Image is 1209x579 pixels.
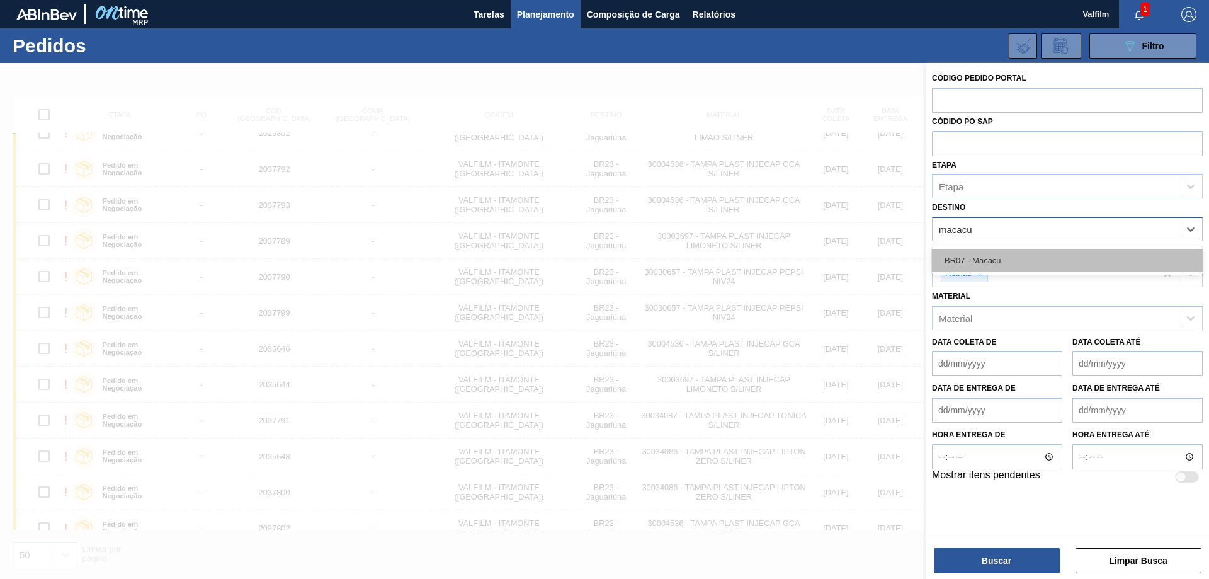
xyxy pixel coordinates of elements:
[1142,41,1164,51] span: Filtro
[1181,7,1196,22] img: Logout
[932,161,956,169] label: Etapa
[932,426,1062,444] label: Hora entrega de
[932,292,970,301] label: Material
[474,7,504,22] span: Tarefas
[939,181,963,192] div: Etapa
[1009,33,1037,59] div: Importar Negociações dos Pedidos
[16,9,77,20] img: TNhmsLtSVTkK8tSr43FrP2fwEKptu5GPRR3wAAAABJRU5ErkJggg==
[932,74,1026,83] label: Código Pedido Portal
[587,7,680,22] span: Composição de Carga
[1072,426,1203,444] label: Hora entrega até
[1140,3,1150,16] span: 1
[1072,384,1160,393] label: Data de Entrega até
[1072,338,1140,347] label: Data coleta até
[1072,351,1203,376] input: dd/mm/yyyy
[939,312,972,323] div: Material
[1119,6,1159,23] button: Notificações
[517,7,574,22] span: Planejamento
[932,249,1203,272] div: BR07 - Macacu
[693,7,735,22] span: Relatórios
[932,351,1062,376] input: dd/mm/yyyy
[13,38,201,53] h1: Pedidos
[1072,398,1203,423] input: dd/mm/yyyy
[932,398,1062,423] input: dd/mm/yyyy
[932,203,965,212] label: Destino
[932,384,1016,393] label: Data de Entrega de
[1041,33,1081,59] div: Solicitação de Revisão de Pedidos
[932,246,971,255] label: Carteira
[932,469,1040,484] label: Mostrar itens pendentes
[932,117,993,126] label: Códido PO SAP
[932,338,996,347] label: Data coleta de
[1089,33,1196,59] button: Filtro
